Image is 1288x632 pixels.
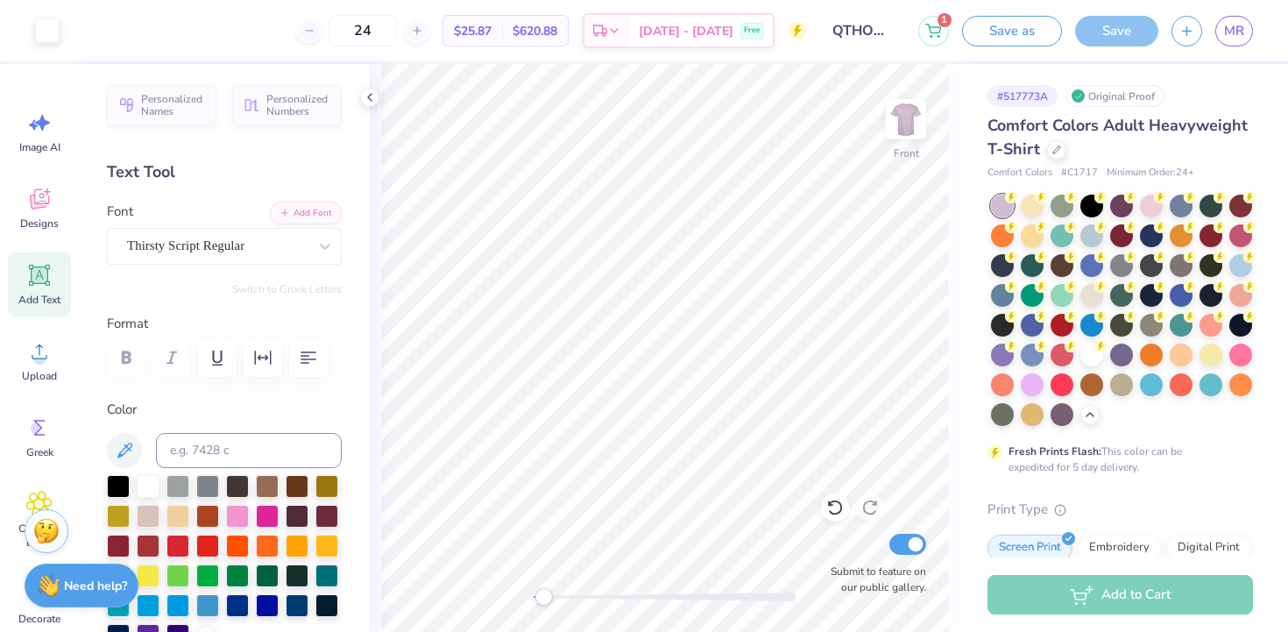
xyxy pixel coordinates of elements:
button: Switch to Greek Letters [232,282,342,296]
input: – – [329,15,397,46]
label: Font [107,202,133,222]
label: Submit to feature on our public gallery. [821,564,926,595]
div: Accessibility label [534,588,552,606]
span: Clipart & logos [11,522,68,550]
input: e.g. 7428 c [156,433,342,468]
div: This color can be expedited for 5 day delivery. [1008,444,1224,475]
span: Decorate [18,612,60,626]
div: Embroidery [1078,535,1161,561]
div: Digital Print [1166,535,1251,561]
span: Greek [26,445,53,459]
span: $620.88 [513,22,557,40]
span: Free [744,25,761,37]
span: 1 [938,13,952,27]
span: Personalized Names [141,93,206,117]
div: Text Tool [107,160,342,184]
a: MR [1215,16,1253,46]
div: Print Type [987,500,1253,520]
span: $25.87 [454,22,492,40]
span: Minimum Order: 24 + [1107,166,1194,181]
span: # C1717 [1061,166,1098,181]
span: Upload [22,369,57,383]
div: Front [894,146,919,161]
span: Comfort Colors Adult Heavyweight T-Shirt [987,115,1248,160]
button: Save as [962,16,1062,46]
label: Format [107,314,342,334]
span: Image AI [19,140,60,154]
span: Designs [20,217,59,231]
div: # 517773A [987,85,1058,107]
span: Personalized Numbers [266,93,331,117]
div: Original Proof [1066,85,1164,107]
input: Untitled Design [819,13,905,48]
img: Front [888,102,924,137]
label: Color [107,400,342,420]
button: Add Font [270,202,342,224]
button: Personalized Names [107,85,216,125]
span: Comfort Colors [987,166,1052,181]
strong: Fresh Prints Flash: [1008,444,1101,458]
button: 1 [918,16,949,46]
span: MR [1224,21,1244,41]
div: Screen Print [987,535,1072,561]
span: Add Text [18,293,60,307]
button: Personalized Numbers [232,85,342,125]
strong: Need help? [64,578,127,594]
span: [DATE] - [DATE] [639,22,733,40]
